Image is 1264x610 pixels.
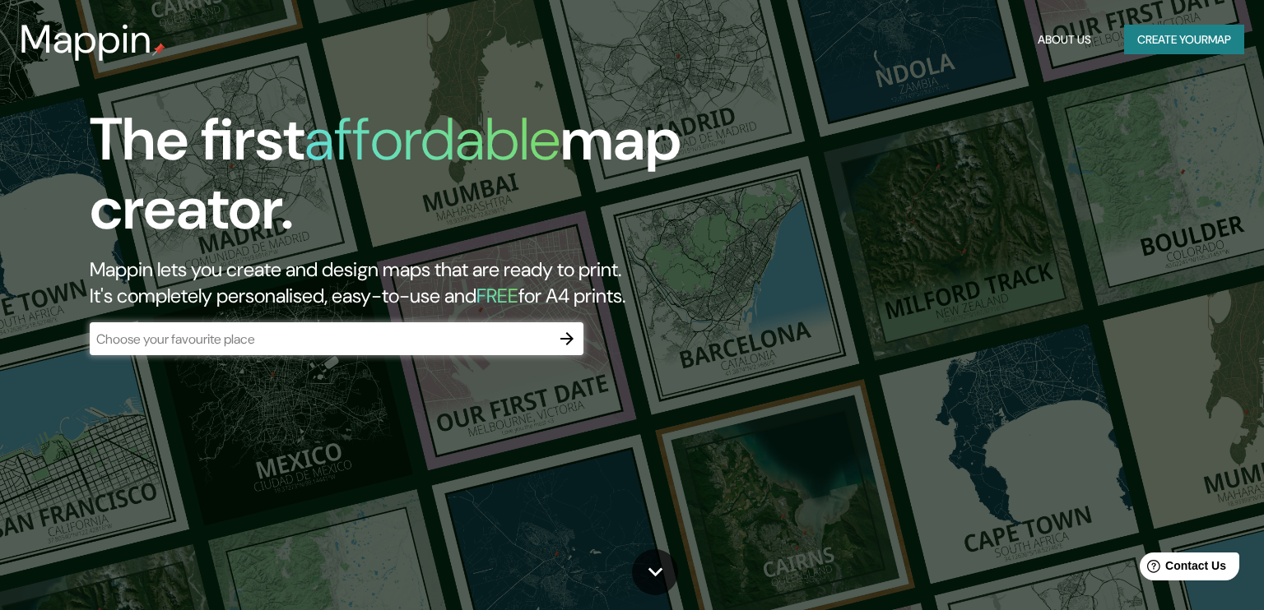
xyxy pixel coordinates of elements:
[1124,25,1244,55] button: Create yourmap
[90,105,722,256] h1: The first map creator.
[1031,25,1098,55] button: About Us
[90,330,551,349] input: Choose your favourite place
[476,283,518,308] h5: FREE
[1118,546,1246,592] iframe: Help widget launcher
[20,16,152,62] h3: Mappin
[152,43,165,56] img: mappin-pin
[90,256,722,309] h2: Mappin lets you create and design maps that are ready to print. It's completely personalised, eas...
[304,101,560,178] h1: affordable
